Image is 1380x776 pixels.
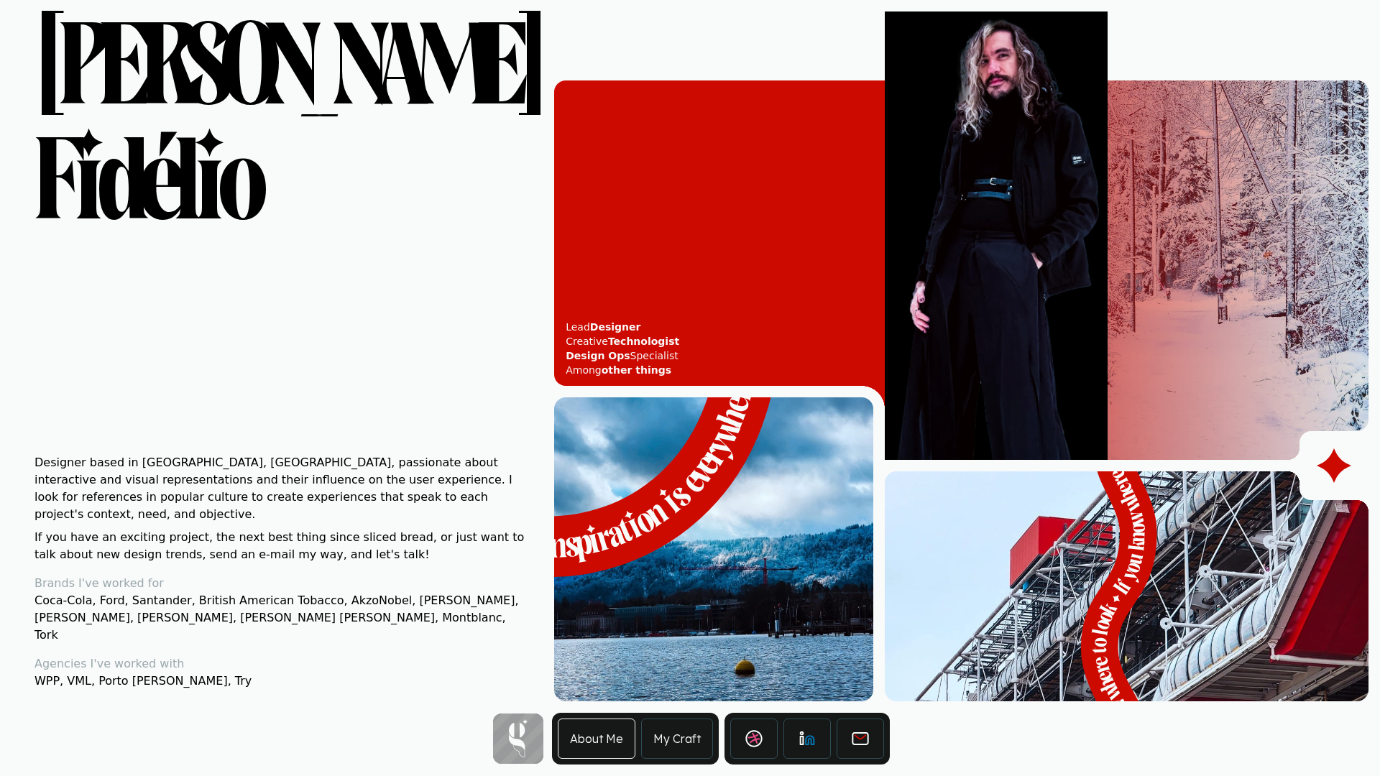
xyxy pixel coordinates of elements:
[34,575,531,592] p: Brands I've worked for
[34,126,261,241] span: Fidélio
[885,11,1368,460] img: Image of me
[490,711,546,767] a: Home
[641,719,713,759] a: My Craft
[509,719,528,758] svg: Star
[34,11,549,126] span: [PERSON_NAME]
[34,673,531,690] p: WPP, VML, Porto [PERSON_NAME], Try
[34,529,531,563] p: If you have an exciting project, the next best thing since sliced bread, or just want to talk abo...
[1317,448,1351,483] svg: Logo
[34,592,531,644] p: Coca-Cola, Ford, Santander, British American Tobacco, AkzoNobel, [PERSON_NAME], [PERSON_NAME], [P...
[34,454,531,523] p: Designer based in [GEOGRAPHIC_DATA], [GEOGRAPHIC_DATA], passionate about interactive and visual r...
[34,655,531,673] p: Agencies I've worked with
[558,719,635,759] a: About Me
